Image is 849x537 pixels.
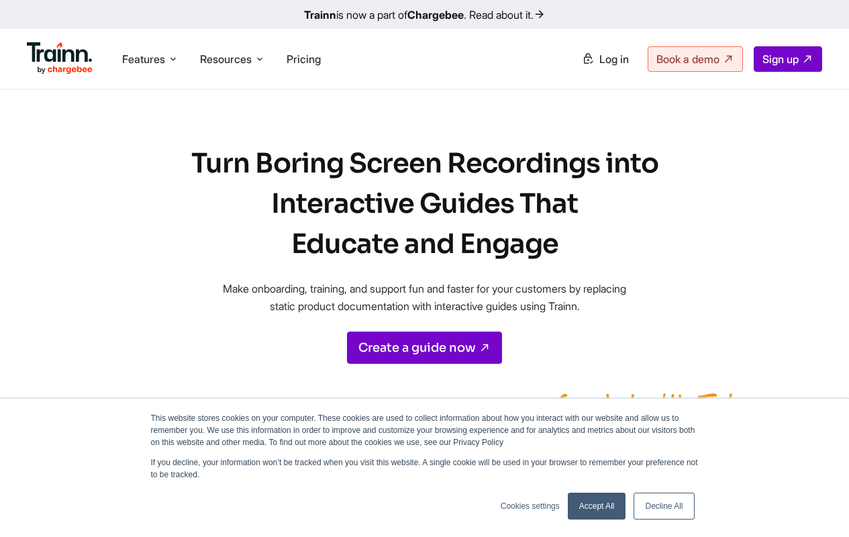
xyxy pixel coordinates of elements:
a: Log in [574,47,637,71]
h1: Turn Boring Screen Recordings into Interactive Guides That Educate and Engage [163,144,687,264]
a: Sign up [754,46,822,72]
span: Features [122,52,165,66]
span: Sign up [762,52,799,66]
a: Decline All [634,493,694,520]
img: created_by_trainn | Interactive guides by trainn [484,385,752,452]
span: Book a demo [656,52,719,66]
a: Book a demo [648,46,743,72]
span: Log in [599,52,629,66]
a: Pricing [287,52,321,66]
a: Accept All [568,493,626,520]
img: Trainn Logo [27,42,93,75]
b: Trainn [304,8,336,21]
span: Resources [200,52,252,66]
b: Chargebee [407,8,464,21]
p: Make onboarding, training, and support fun and faster for your customers by replacing static prod... [210,281,640,315]
a: Cookies settings [501,500,560,512]
a: Create a guide now [347,332,502,364]
p: If you decline, your information won’t be tracked when you visit this website. A single cookie wi... [151,456,699,481]
p: This website stores cookies on your computer. These cookies are used to collect information about... [151,412,699,448]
